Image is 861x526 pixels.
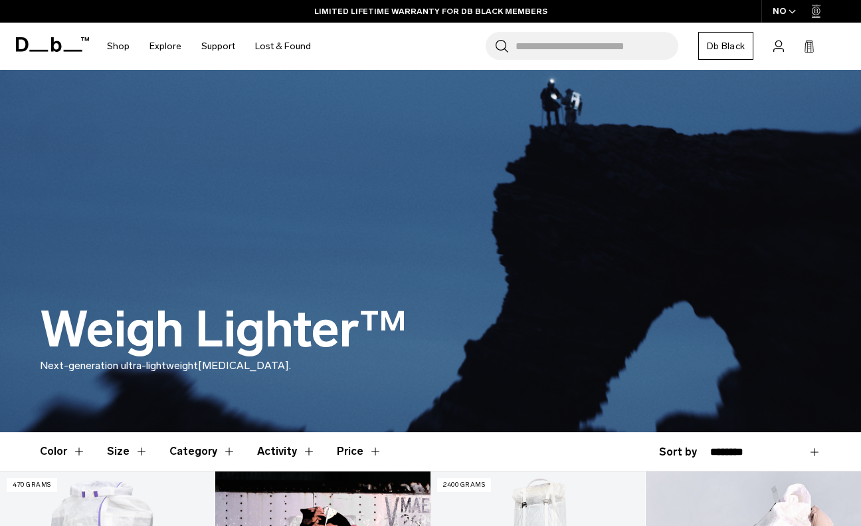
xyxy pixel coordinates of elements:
[337,432,382,471] button: Toggle Price
[257,432,316,471] button: Toggle Filter
[198,359,291,372] span: [MEDICAL_DATA].
[40,432,86,471] button: Toggle Filter
[437,478,491,492] p: 2400 grams
[40,359,198,372] span: Next-generation ultra-lightweight
[107,432,148,471] button: Toggle Filter
[40,303,407,358] h1: Weigh Lighter™
[201,23,235,70] a: Support
[255,23,311,70] a: Lost & Found
[314,5,547,17] a: LIMITED LIFETIME WARRANTY FOR DB BLACK MEMBERS
[97,23,321,70] nav: Main Navigation
[698,32,753,60] a: Db Black
[107,23,130,70] a: Shop
[149,23,181,70] a: Explore
[169,432,236,471] button: Toggle Filter
[7,478,57,492] p: 470 grams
